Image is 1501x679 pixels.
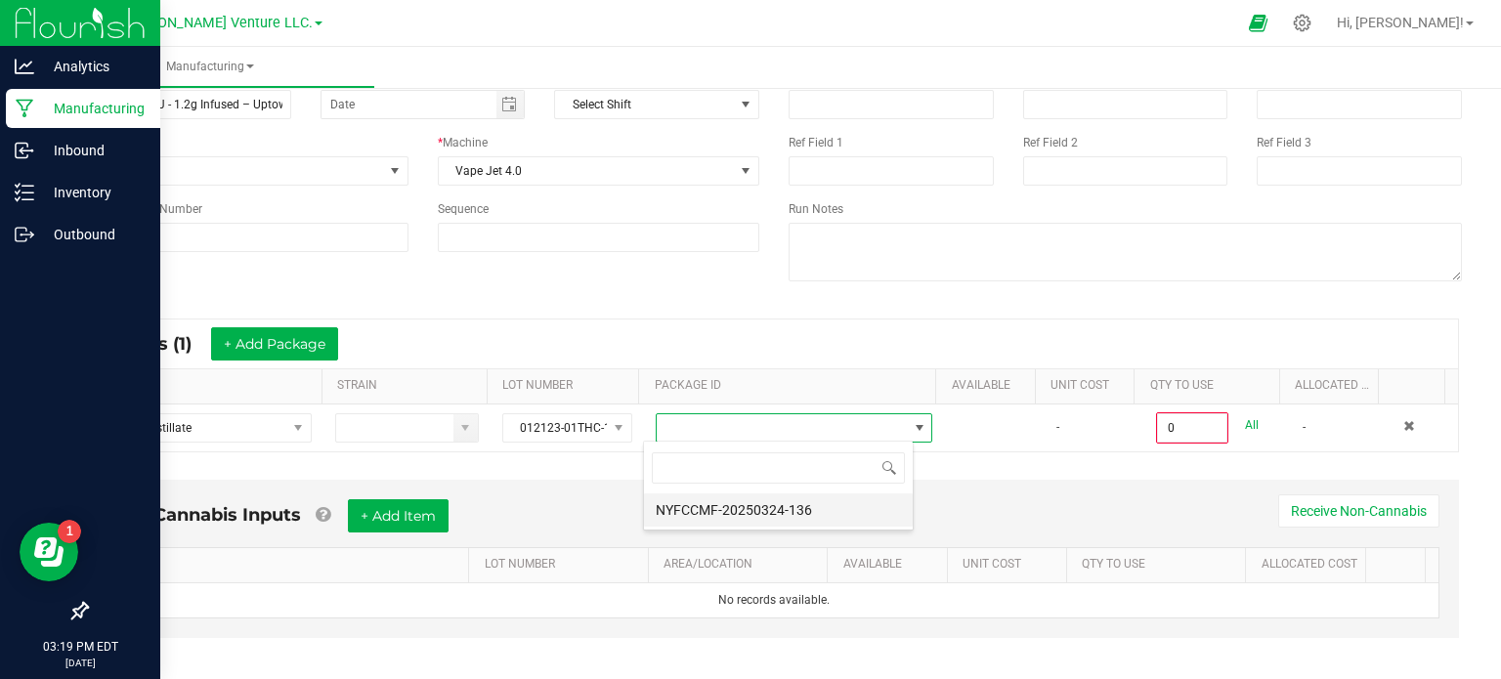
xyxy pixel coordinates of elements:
[20,523,78,581] iframe: Resource center
[1051,378,1127,394] a: Unit CostSortable
[502,378,631,394] a: LOT NUMBERSortable
[34,223,151,246] p: Outbound
[15,57,34,76] inline-svg: Analytics
[1381,557,1418,573] a: Sortable
[789,202,843,216] span: Run Notes
[496,91,525,118] span: Toggle calendar
[1257,136,1311,149] span: Ref Field 3
[124,557,460,573] a: ITEMSortable
[1150,378,1272,394] a: QTY TO USESortable
[963,557,1059,573] a: Unit CostSortable
[15,225,34,244] inline-svg: Outbound
[443,136,488,149] span: Machine
[103,414,286,442] span: Bulk Distillate
[1295,378,1371,394] a: Allocated CostSortable
[438,202,489,216] span: Sequence
[439,157,735,185] span: Vape Jet 4.0
[1262,557,1358,573] a: Allocated CostSortable
[789,136,843,149] span: Ref Field 1
[555,91,734,118] span: Select Shift
[34,97,151,120] p: Manufacturing
[337,378,479,394] a: STRAINSortable
[109,333,211,355] span: Inputs (1)
[843,557,940,573] a: AVAILABLESortable
[1337,15,1464,30] span: Hi, [PERSON_NAME]!
[47,47,374,88] a: Manufacturing
[1394,378,1437,394] a: Sortable
[1278,494,1439,528] button: Receive Non-Cannabis
[952,378,1028,394] a: AVAILABLESortable
[1290,14,1314,32] div: Manage settings
[108,504,301,526] span: Non-Cannabis Inputs
[664,557,820,573] a: AREA/LOCATIONSortable
[9,638,151,656] p: 03:19 PM EDT
[1236,4,1280,42] span: Open Ecommerce Menu
[87,157,383,185] span: None
[655,378,929,394] a: PACKAGE IDSortable
[644,493,913,527] li: NYFCCMF-20250324-136
[316,504,330,526] a: Add Non-Cannabis items that were also consumed in the run (e.g. gloves and packaging); Also add N...
[554,90,759,119] span: NO DATA FOUND
[15,99,34,118] inline-svg: Manufacturing
[77,15,313,31] span: Green [PERSON_NAME] Venture LLC.
[1056,420,1059,434] span: -
[34,181,151,204] p: Inventory
[503,414,607,442] span: 012123-01THC-193FSD
[34,139,151,162] p: Inbound
[1245,412,1259,439] a: All
[485,557,641,573] a: LOT NUMBERSortable
[1023,136,1078,149] span: Ref Field 2
[348,499,449,532] button: + Add Item
[105,378,314,394] a: ITEMSortable
[1082,557,1238,573] a: QTY TO USESortable
[1303,420,1306,434] span: -
[322,91,496,118] input: Date
[109,583,1438,617] td: No records available.
[211,327,338,361] button: + Add Package
[58,520,81,543] iframe: Resource center unread badge
[34,55,151,78] p: Analytics
[15,141,34,160] inline-svg: Inbound
[15,183,34,202] inline-svg: Inventory
[47,59,374,75] span: Manufacturing
[9,656,151,670] p: [DATE]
